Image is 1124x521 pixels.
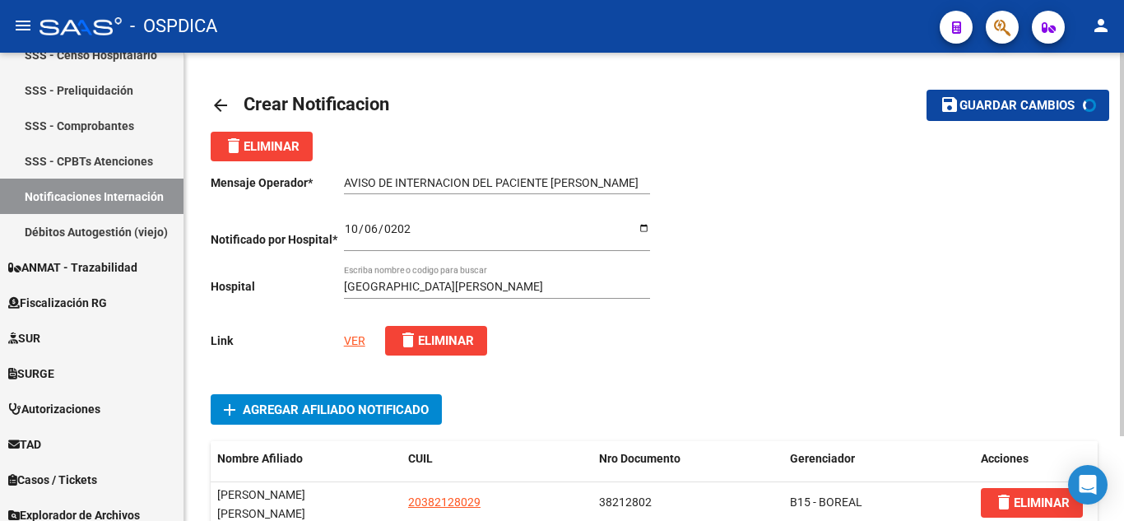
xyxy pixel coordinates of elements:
span: - OSPDICA [130,8,217,44]
div: Open Intercom Messenger [1068,465,1108,505]
mat-icon: save [940,95,959,114]
datatable-header-cell: CUIL [402,441,592,477]
p: Mensaje Operador [211,174,344,192]
span: ELIMINAR [994,495,1070,510]
mat-icon: delete [398,330,418,350]
button: Eliminar [385,326,487,356]
span: Nro Documento [599,452,680,465]
datatable-header-cell: Nro Documento [592,441,783,477]
mat-icon: arrow_back [211,95,230,115]
span: Fiscalización RG [8,294,107,312]
span: VACAFLOR MORALES MARIO EMILIO LEONEL [217,488,305,520]
p: Link [211,332,344,350]
mat-icon: add [220,400,239,420]
button: Guardar cambios [927,90,1109,120]
span: Guardar cambios [959,99,1075,114]
span: Eliminar [224,139,300,154]
span: 20382128029 [408,495,481,509]
span: SURGE [8,365,54,383]
span: Nombre Afiliado [217,452,303,465]
span: TAD [8,435,41,454]
span: SUR [8,329,40,347]
datatable-header-cell: Gerenciador [783,441,974,477]
span: 38212802 [599,495,652,509]
span: ANMAT - Trazabilidad [8,258,137,277]
p: Hospital [211,277,344,295]
span: Casos / Tickets [8,471,97,489]
mat-icon: person [1091,16,1111,35]
p: Notificado por Hospital [211,230,344,249]
span: Acciones [981,452,1029,465]
span: Eliminar [398,333,474,348]
mat-icon: delete [994,492,1014,512]
span: Gerenciador [790,452,855,465]
datatable-header-cell: Nombre Afiliado [211,441,402,477]
button: ELIMINAR [981,488,1083,518]
a: VER [344,334,365,347]
span: Autorizaciones [8,400,100,418]
datatable-header-cell: Acciones [974,441,1098,477]
span: CUIL [408,452,433,465]
span: Agregar Afiliado Notificado [243,402,429,417]
button: Agregar Afiliado Notificado [211,394,442,425]
button: Eliminar [211,132,313,161]
mat-icon: menu [13,16,33,35]
span: B15 - BOREAL [790,495,862,509]
mat-icon: delete [224,136,244,156]
span: Crear Notificacion [244,94,389,114]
